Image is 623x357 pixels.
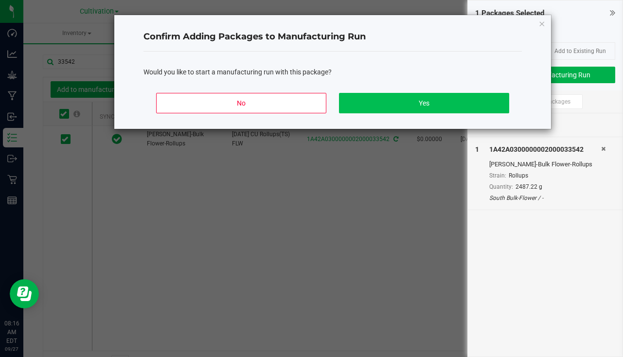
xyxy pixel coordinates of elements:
[143,31,522,43] h4: Confirm Adding Packages to Manufacturing Run
[339,93,509,113] button: Yes
[10,279,39,308] iframe: Resource center
[143,67,522,77] div: Would you like to start a manufacturing run with this package?
[156,93,326,113] button: No
[538,18,545,29] button: Close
